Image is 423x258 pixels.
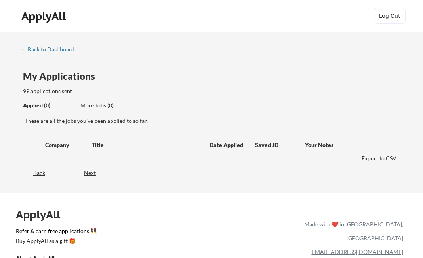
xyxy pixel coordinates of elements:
div: These are all the jobs you've been applied to so far. [25,117,402,125]
div: Back [21,169,45,177]
button: Log Out [374,8,406,24]
div: Saved JD [255,137,305,152]
div: ApplyAll [21,9,68,23]
div: Applied (0) [23,102,74,109]
div: My Applications [23,72,101,81]
div: Buy ApplyAll as a gift 🎁 [16,238,95,244]
div: 99 applications sent [23,87,176,95]
div: These are job applications we think you'd be a good fit for, but couldn't apply you to automatica... [80,102,139,110]
div: More Jobs (0) [80,102,139,109]
div: Next [84,169,105,177]
div: Made with ❤️ in [GEOGRAPHIC_DATA], [GEOGRAPHIC_DATA] [301,217,403,245]
div: These are all the jobs you've been applied to so far. [23,102,74,110]
a: [EMAIL_ADDRESS][DOMAIN_NAME] [310,249,403,255]
a: ← Back to Dashboard [21,46,80,54]
div: ← Back to Dashboard [21,47,80,52]
div: Date Applied [210,141,244,149]
div: Title [92,141,202,149]
div: Company [45,141,85,149]
a: Refer & earn free applications 👯‍♀️ [16,228,139,237]
a: Buy ApplyAll as a gift 🎁 [16,237,95,247]
div: Export to CSV ↓ [362,154,402,162]
div: ApplyAll [16,208,69,221]
div: Your Notes [305,141,395,149]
